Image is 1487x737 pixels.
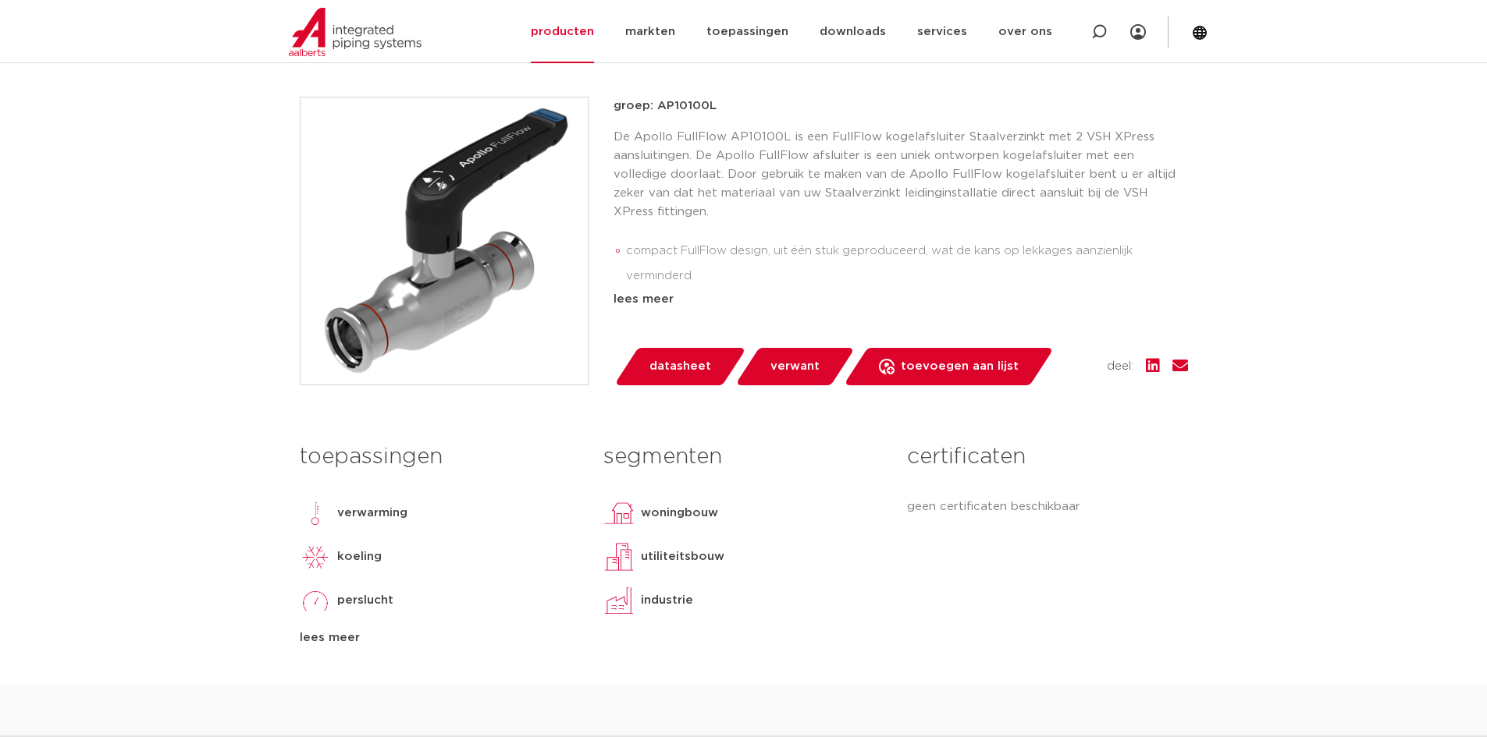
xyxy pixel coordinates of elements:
[614,348,746,385] a: datasheet
[337,591,393,610] p: perslucht
[300,585,331,616] img: perslucht
[614,128,1188,221] p: De Apollo FullFlow AP10100L is een FullFlow kogelafsluiter Staalverzinkt met 2 VSH XPress aanslui...
[603,498,635,529] img: woningbouw
[300,441,580,473] h3: toepassingen
[735,348,855,385] a: verwant
[603,441,884,473] h3: segmenten
[337,547,382,566] p: koeling
[907,441,1187,473] h3: certificaten
[300,629,580,647] div: lees meer
[337,504,407,523] p: verwarming
[603,541,635,572] img: utiliteitsbouw
[649,354,711,379] span: datasheet
[770,354,820,379] span: verwant
[603,585,635,616] img: industrie
[614,97,1188,115] p: groep: AP10100L
[300,541,331,572] img: koeling
[907,498,1187,516] p: geen certificaten beschikbaar
[301,97,588,384] img: Product Image for Apollo FullFlow Staalverzinkt kogelafsluiter L-hendel (2 x press)
[626,239,1188,289] li: compact FullFlow design, uit één stuk geproduceerd, wat de kans op lekkages aanzienlijk verminderd
[641,547,724,566] p: utiliteitsbouw
[641,591,693,610] p: industrie
[300,498,331,529] img: verwarming
[901,354,1019,379] span: toevoegen aan lijst
[1107,357,1133,376] span: deel:
[641,504,718,523] p: woningbouw
[614,290,1188,309] div: lees meer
